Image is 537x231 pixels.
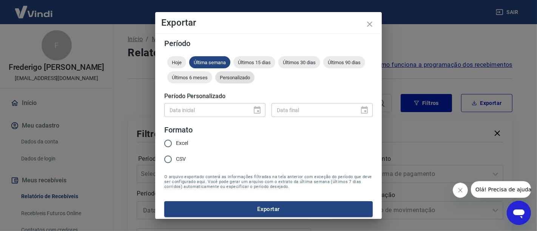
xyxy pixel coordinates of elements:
span: Hoje [167,60,186,65]
div: Últimos 90 dias [323,56,365,68]
input: DD/MM/YYYY [272,103,354,117]
h5: Período Personalizado [164,92,373,100]
h4: Exportar [161,18,376,27]
div: Personalizado [215,71,255,83]
span: Últimos 15 dias [233,60,275,65]
iframe: Mensagem da empresa [471,181,531,198]
div: Últimos 15 dias [233,56,275,68]
span: Personalizado [215,75,255,80]
span: Últimos 90 dias [323,60,365,65]
span: Última semana [189,60,230,65]
iframe: Fechar mensagem [453,183,468,198]
span: Olá! Precisa de ajuda? [5,5,63,11]
div: Últimos 6 meses [167,71,212,83]
button: close [361,15,379,33]
span: Excel [176,139,188,147]
h5: Período [164,40,373,47]
button: Exportar [164,201,373,217]
span: O arquivo exportado conterá as informações filtradas na tela anterior com exceção do período que ... [164,174,373,189]
span: CSV [176,155,186,163]
span: Últimos 6 meses [167,75,212,80]
input: DD/MM/YYYY [164,103,247,117]
div: Hoje [167,56,186,68]
legend: Formato [164,125,193,136]
div: Últimos 30 dias [278,56,320,68]
div: Última semana [189,56,230,68]
span: Últimos 30 dias [278,60,320,65]
iframe: Botão para abrir a janela de mensagens [507,201,531,225]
